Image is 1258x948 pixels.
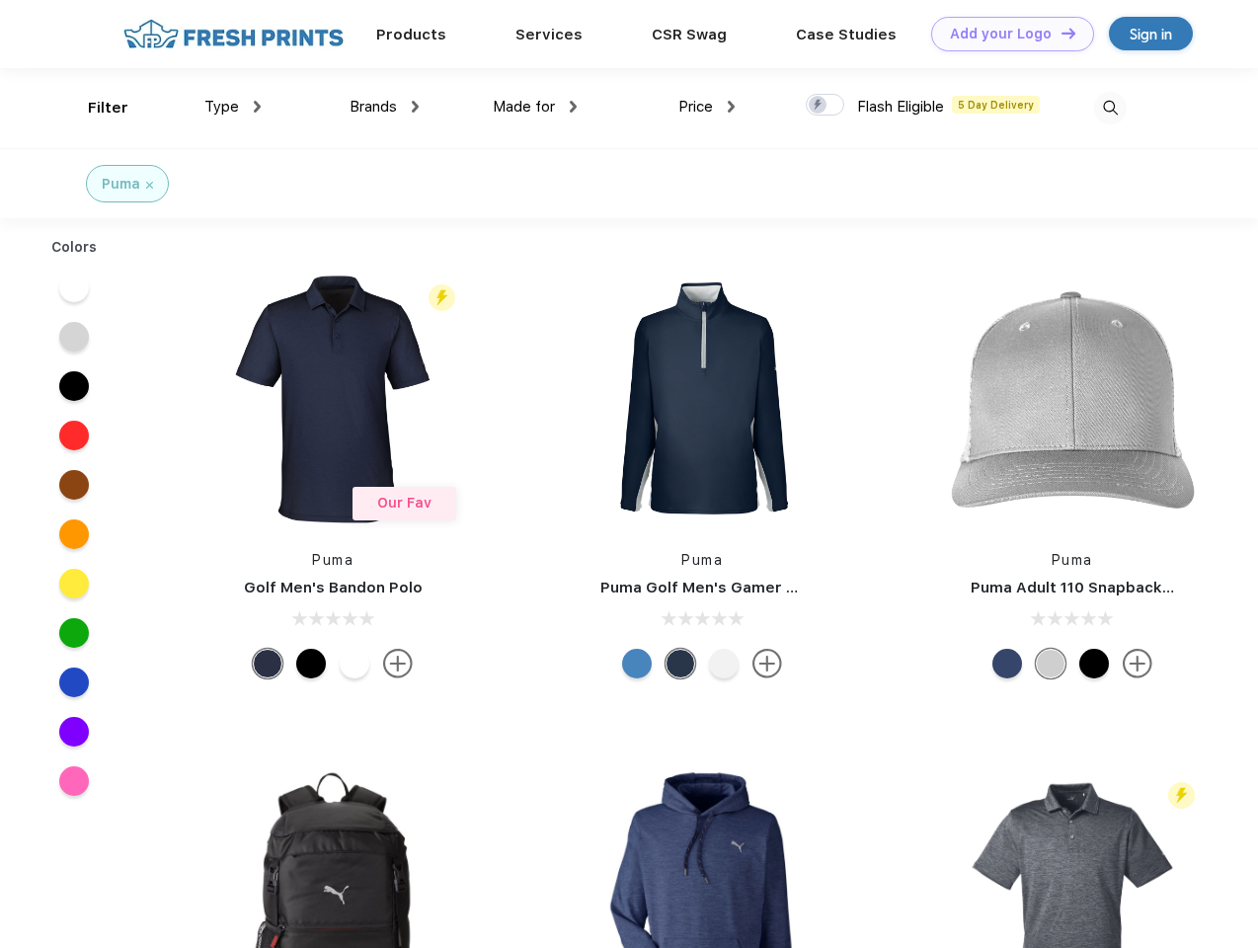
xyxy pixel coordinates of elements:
[1036,649,1065,678] div: Quarry Brt Whit
[377,495,432,511] span: Our Fav
[1109,17,1193,50] a: Sign in
[1123,649,1152,678] img: more.svg
[571,268,833,530] img: func=resize&h=266
[383,649,413,678] img: more.svg
[950,26,1052,42] div: Add your Logo
[728,101,735,113] img: dropdown.png
[201,268,464,530] img: func=resize&h=266
[678,98,713,116] span: Price
[1079,649,1109,678] div: Pma Blk Pma Blk
[37,237,113,258] div: Colors
[340,649,369,678] div: Bright White
[493,98,555,116] span: Made for
[857,98,944,116] span: Flash Eligible
[102,174,140,195] div: Puma
[118,17,350,51] img: fo%20logo%202.webp
[1094,92,1127,124] img: desktop_search.svg
[709,649,739,678] div: Bright White
[1168,782,1195,809] img: flash_active_toggle.svg
[88,97,128,119] div: Filter
[376,26,446,43] a: Products
[600,579,912,596] a: Puma Golf Men's Gamer Golf Quarter-Zip
[312,552,354,568] a: Puma
[204,98,239,116] span: Type
[244,579,423,596] a: Golf Men's Bandon Polo
[146,182,153,189] img: filter_cancel.svg
[253,649,282,678] div: Navy Blazer
[570,101,577,113] img: dropdown.png
[681,552,723,568] a: Puma
[515,26,583,43] a: Services
[666,649,695,678] div: Navy Blazer
[296,649,326,678] div: Puma Black
[652,26,727,43] a: CSR Swag
[941,268,1204,530] img: func=resize&h=266
[752,649,782,678] img: more.svg
[1130,23,1172,45] div: Sign in
[350,98,397,116] span: Brands
[952,96,1040,114] span: 5 Day Delivery
[412,101,419,113] img: dropdown.png
[429,284,455,311] img: flash_active_toggle.svg
[1061,28,1075,39] img: DT
[254,101,261,113] img: dropdown.png
[622,649,652,678] div: Bright Cobalt
[1052,552,1093,568] a: Puma
[992,649,1022,678] div: Peacoat with Qut Shd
